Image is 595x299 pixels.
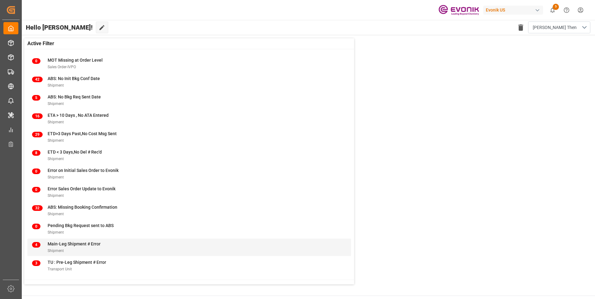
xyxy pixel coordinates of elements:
[48,102,64,106] span: Shipment
[48,157,64,161] span: Shipment
[32,242,40,248] span: 4
[48,249,64,253] span: Shipment
[32,131,346,144] a: 29ETD>3 Days Past,No Cost Msg SentShipment
[48,113,109,118] span: ETA > 10 Days , No ATA Entered
[32,260,40,266] span: 3
[560,3,574,17] button: Help Center
[48,175,64,179] span: Shipment
[48,230,64,235] span: Shipment
[32,77,43,82] span: 42
[553,4,559,10] span: 5
[32,75,346,88] a: 42ABS: No Init Bkg Conf DateShipment
[533,24,577,31] span: [PERSON_NAME] Then
[32,222,346,235] a: 0Pending Bkg Request sent to ABSShipment
[48,186,115,191] span: Error Sales Order Update to Evonik
[48,94,101,99] span: ABS: No Bkg Req Sent Date
[48,58,103,63] span: MOT Missing at Order Level
[48,131,117,136] span: ETD>3 Days Past,No Cost Msg Sent
[27,40,54,47] span: Active Filter
[32,241,346,254] a: 4Main-Leg Shipment # ErrorShipment
[48,65,76,69] span: Sales Order-IVPO
[32,113,43,119] span: 16
[48,267,72,271] span: Transport Unit
[32,187,40,192] span: 0
[48,138,64,143] span: Shipment
[32,112,346,125] a: 16ETA > 10 Days , No ATA EnteredShipment
[483,4,546,16] button: Evonik US
[32,94,346,107] a: 5ABS: No Bkg Req Sent DateShipment
[32,57,346,70] a: 0MOT Missing at Order LevelSales Order-IVPO
[32,95,40,101] span: 5
[32,58,40,64] span: 0
[32,204,346,217] a: 32ABS: Missing Booking ConfirmationShipment
[32,205,43,211] span: 32
[32,224,40,229] span: 0
[438,5,479,16] img: Evonik-brand-mark-Deep-Purple-RGB.jpeg_1700498283.jpeg
[48,149,102,154] span: ETD < 3 Days,No Del # Rec'd
[546,3,560,17] button: show 5 new notifications
[32,132,43,137] span: 29
[32,167,346,180] a: 0Error on Initial Sales Order to EvonikShipment
[48,83,64,88] span: Shipment
[48,76,100,81] span: ABS: No Init Bkg Conf Date
[48,260,106,265] span: TU : Pre-Leg Shipment # Error
[32,149,346,162] a: 8ETD < 3 Days,No Del # Rec'dShipment
[48,212,64,216] span: Shipment
[48,168,119,173] span: Error on Initial Sales Order to Evonik
[48,241,101,246] span: Main-Leg Shipment # Error
[483,6,543,15] div: Evonik US
[32,150,40,156] span: 8
[48,193,64,198] span: Shipment
[48,223,114,228] span: Pending Bkg Request sent to ABS
[26,21,93,33] span: Hello [PERSON_NAME]!
[32,186,346,199] a: 0Error Sales Order Update to EvonikShipment
[528,21,590,33] button: open menu
[48,205,117,210] span: ABS: Missing Booking Confirmation
[32,168,40,174] span: 0
[32,259,346,272] a: 3TU : Pre-Leg Shipment # ErrorTransport Unit
[48,120,64,124] span: Shipment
